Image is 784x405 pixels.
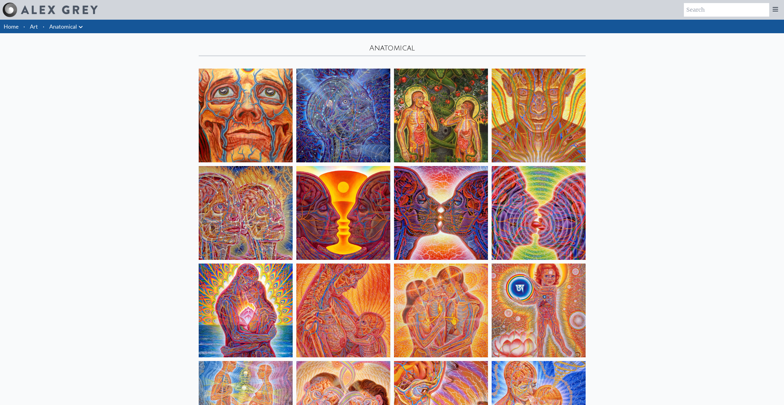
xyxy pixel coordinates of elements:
[684,3,769,17] input: Search
[4,23,18,30] a: Home
[30,22,38,31] a: Art
[199,43,586,53] div: Anatomical
[40,20,47,33] li: ·
[49,22,77,31] a: Anatomical
[21,20,27,33] li: ·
